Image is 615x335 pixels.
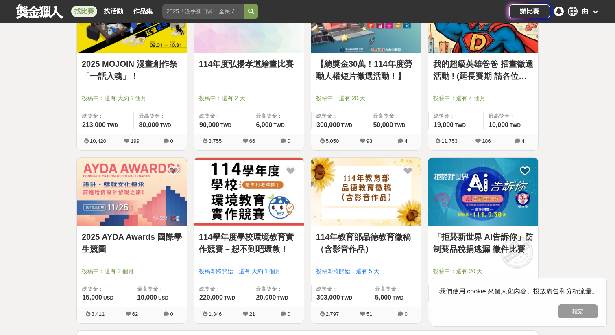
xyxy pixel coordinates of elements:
a: 我的超級英雄爸爸 插畫徵選活動 ! (延長賽期 請各位踴躍參與) [433,58,533,82]
span: 0 [170,138,173,144]
span: TWD [220,123,231,128]
span: 10,420 [90,138,106,144]
span: 93 [366,138,372,144]
span: 19,000 [434,121,454,128]
span: 0 [287,311,290,317]
span: 總獎金： [316,112,363,120]
span: 投稿中：還有 2 天 [199,94,299,103]
span: TWD [277,295,288,301]
span: 10,000 [489,121,508,128]
span: TWD [393,295,403,301]
button: 確定 [558,304,598,318]
span: 投稿即將開始：還有 5 天 [316,267,416,276]
span: TWD [341,123,352,128]
span: 總獎金： [316,285,365,293]
span: 90,000 [199,121,219,128]
span: 總獎金： [82,112,129,120]
a: 114年度弘揚孝道繪畫比賽 [199,58,299,70]
span: 2,797 [326,311,339,317]
a: 2025 MOJOIN 漫畫創作祭「一話入魂」！ [82,58,182,82]
span: TWD [107,123,118,128]
span: 投稿即將開始：還有 大約 1 個月 [199,267,299,276]
span: 最高獎金： [137,285,182,293]
span: 最高獎金： [256,285,299,293]
a: 辦比賽 [509,4,550,18]
span: 最高獎金： [256,112,299,120]
span: TWD [160,123,171,128]
span: 50,000 [373,121,393,128]
span: USD [103,295,113,301]
span: 3,755 [209,138,222,144]
img: Cover Image [311,158,421,226]
span: 4 [521,138,524,144]
span: TWD [510,123,521,128]
a: 114學年度學校環境教育實作競賽－想不到吧環教！ [199,231,299,255]
span: TWD [394,123,405,128]
span: TWD [224,295,235,301]
span: 總獎金： [199,112,246,120]
img: Cover Image [428,158,538,226]
span: 11,753 [441,138,458,144]
span: 投稿中：還有 4 個月 [433,94,533,103]
span: 投稿中：還有 大約 2 個月 [82,94,182,103]
span: 總獎金： [434,112,478,120]
span: 199 [131,138,140,144]
span: 10,000 [137,294,157,301]
span: 我們使用 cookie 來個人化內容、投放廣告和分析流量。 [439,288,598,295]
span: TWD [341,295,352,301]
span: 投稿中：還有 20 天 [433,267,533,276]
span: 21 [249,311,255,317]
span: 15,000 [82,294,102,301]
span: 0 [404,311,407,317]
span: 51 [366,311,372,317]
span: 4 [404,138,407,144]
span: 投稿中：還有 20 天 [316,94,416,103]
a: 2025 AYDA Awards 國際學生競圖 [82,231,182,255]
input: 2025「洗手新日常：全民 ALL IN」洗手歌全台徵選 [162,4,244,19]
span: 總獎金： [82,285,127,293]
div: 由 [568,7,578,16]
img: Cover Image [194,158,304,226]
span: 最高獎金： [489,112,533,120]
span: 213,000 [82,121,106,128]
span: TWD [274,123,285,128]
span: 0 [170,311,173,317]
span: 6,000 [256,121,272,128]
a: 【總獎金30萬！114年度勞動人權短片徵選活動！】 [316,58,416,82]
span: 0 [287,138,290,144]
a: 找活動 [100,6,126,17]
span: 62 [132,311,138,317]
span: 最高獎金： [375,285,416,293]
a: 作品集 [130,6,156,17]
span: 總獎金： [199,285,246,293]
a: 「拒菸新世界 AI告訴你」防制菸品稅捐逃漏 徵件比賽 [433,231,533,255]
span: 303,000 [316,294,340,301]
a: 找比賽 [71,6,97,17]
span: TWD [455,123,466,128]
span: 220,000 [199,294,223,301]
span: 3,411 [92,311,105,317]
span: 5,000 [375,294,391,301]
span: 投稿中：還有 3 個月 [82,267,182,276]
span: 66 [249,138,255,144]
span: 5,050 [326,138,339,144]
span: 186 [482,138,491,144]
span: 300,000 [316,121,340,128]
span: USD [158,295,168,301]
span: 20,000 [256,294,276,301]
img: Cover Image [77,158,187,226]
div: 由 [582,7,588,16]
a: 114年教育部品德教育徵稿（含影音作品） [316,231,416,255]
span: 80,000 [139,121,159,128]
span: 最高獎金： [373,112,416,120]
span: 1,346 [209,311,222,317]
span: 最高獎金： [139,112,182,120]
